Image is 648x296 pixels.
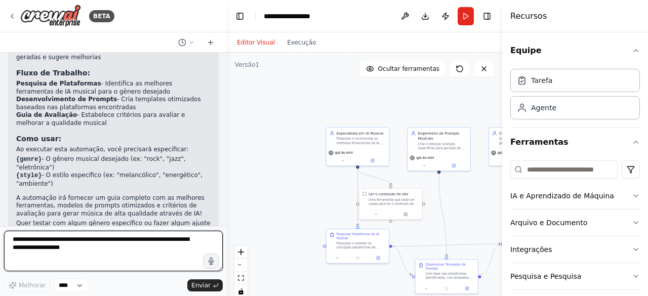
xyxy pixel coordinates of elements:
nav: migalha de pão [264,11,325,21]
button: Ocultar barra lateral esquerda [233,9,247,23]
font: Agente [531,104,556,112]
button: Melhorar [4,279,50,292]
font: Pesquisa de Plataformas [16,80,101,87]
font: gpt-4o-mini [335,151,353,155]
button: Abrir no painel lateral [391,211,420,217]
font: 1 [256,61,260,68]
div: Especialista em IA MusicalPesquisar e recomendar as melhores ferramentas de IA para geração de mú... [326,127,389,166]
button: Abrir no painel lateral [458,285,475,291]
button: ampliar [234,245,248,259]
button: Nenhuma saída disponível [347,255,368,261]
font: Especialista em IA Musical [337,131,384,135]
button: Arquivo e Documento [510,209,640,236]
g: Edge from 3306369b-b58e-4c2b-97ad-5f6844c34f1d to 111d4afa-9c8d-41b1-a624-073213d0879b [355,168,360,226]
button: diminuir o zoom [234,259,248,272]
code: {genre} [16,156,42,163]
font: Enviar [191,282,211,289]
font: - Identifica as melhores ferramentas de IA musical para o gênero desejado [16,80,172,95]
font: A automação irá fornecer um guia completo com as melhores ferramentas, modelos de prompts otimiza... [16,194,205,217]
button: Ocultar ferramentas [360,61,445,77]
code: Curador Musical e Analista [16,46,111,53]
font: Integrações [510,245,552,253]
button: vista adequada [234,272,248,285]
g: Edge from 3306369b-b58e-4c2b-97ad-5f6844c34f1d to 3ec012d9-42fd-4fae-91cb-0c3bf2a62800 [355,168,393,185]
font: gpt-4o-mini [416,156,434,160]
font: Ler o conteúdo do site [369,192,409,196]
img: Ferramenta de site de raspagem [362,192,367,196]
button: Nenhuma saída disponível [436,285,457,291]
div: Engenheiro de Prompts MusicaisCriar e otimizar prompts específicos para geração de música em {gên... [407,127,470,171]
g: Edge from 111d4afa-9c8d-41b1-a624-073213d0879b to cc513796-7791-4284-bc21-796bba9725b3 [392,241,501,248]
font: Uma ferramenta que pode ser usada para ler o conteúdo de um site. [369,198,417,209]
font: Tarefa [531,76,552,84]
button: IA e Aprendizado de Máquina [510,183,640,209]
g: Edge from f3d58129-d26e-42d2-8419-30766caf2152 to 09c8c83b-380c-49a3-b67c-f222e37f618e [436,174,449,257]
font: Guia de Avaliação [16,111,77,118]
font: Versão [235,61,256,68]
font: Editor Visual [237,39,275,46]
font: Execução [287,39,316,46]
font: BETA [93,13,110,20]
button: Clique para falar sobre sua ideia de automação [204,253,219,269]
font: Desenvolver Templates de Prompts [426,263,466,271]
font: Engenheiro de Prompts Musicais [418,131,459,140]
div: Desenvolver Templates de PromptsCom base nas plataformas identificadas, crie templates de prompts... [415,259,478,294]
font: Recursos [510,11,547,21]
g: Edge from 09c8c83b-380c-49a3-b67c-f222e37f618e to cc513796-7791-4284-bc21-796bba9725b3 [481,241,501,277]
font: - Cria templates otimizados baseados nas plataformas encontradas [16,96,201,111]
font: Ao executar esta automação, você precisará especificar: [16,146,188,153]
font: - O estilo específico (ex: "melancólico", "energético", "ambiente") [16,172,202,187]
font: IA e Aprendizado de Máquina [510,192,614,200]
font: Pesquisar e analisar as principais plataformas de geração de música por IA disponíveis no mercado... [337,242,383,282]
font: Pesquisar Plataformas de IA Musical [337,233,379,240]
font: Ocultar ferramentas [378,65,439,72]
font: Arquivo e Documento [510,219,587,227]
button: Ocultar barra lateral direita [480,9,494,23]
font: Ferramentas [510,137,569,147]
div: Equipe [510,65,640,128]
img: Logotipo [20,5,81,27]
button: Iniciar um novo bate-papo [202,36,219,49]
button: Equipe [510,36,640,65]
div: Ferramenta de site de raspagemLer o conteúdo do siteUma ferramenta que pode ser usada para ler o ... [359,188,422,220]
font: Melhorar [19,282,46,289]
button: Ferramentas [510,128,640,156]
button: Enviar [187,279,223,291]
button: Abrir no painel lateral [370,255,387,261]
button: Mudar para o chat anterior [174,36,198,49]
button: Pesquisa e Pesquisa [510,263,640,289]
font: Quer testar com algum gênero específico ou fazer algum ajuste na automação? [16,220,211,235]
button: Integrações [510,236,640,263]
g: Edge from 111d4afa-9c8d-41b1-a624-073213d0879b to 09c8c83b-380c-49a3-b67c-f222e37f618e [392,243,412,277]
div: Curador Musical e AnalistaAnalisar e avaliar as músicas geradas, fornecendo feedback detalhado so... [489,127,552,166]
font: Criar e otimizar prompts específicos para geração de música em {gênero} e {estilo}, desenvolvendo... [418,142,467,178]
font: Desenvolvimento de Prompts [16,96,117,103]
font: Pesquisa e Pesquisa [510,272,581,280]
font: Fluxo de Trabalho: [16,69,90,77]
font: Como usar: [16,135,61,143]
code: {style} [16,172,42,179]
div: Pesquisar Plataformas de IA MusicalPesquisar e analisar as principais plataformas de geração de m... [326,229,389,264]
button: Abrir no painel lateral [358,157,387,163]
font: - Estabelece critérios para avaliar e melhorar a qualidade musical [16,111,185,126]
font: - O gênero musical desejado (ex: "rock", "jazz", "eletrônica") [16,155,186,171]
font: Pesquisar e recomendar as melhores ferramentas de IA para geração de música baseada em prompts, a... [337,137,385,169]
font: Equipe [510,46,542,55]
button: Abrir no painel lateral [439,162,468,168]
